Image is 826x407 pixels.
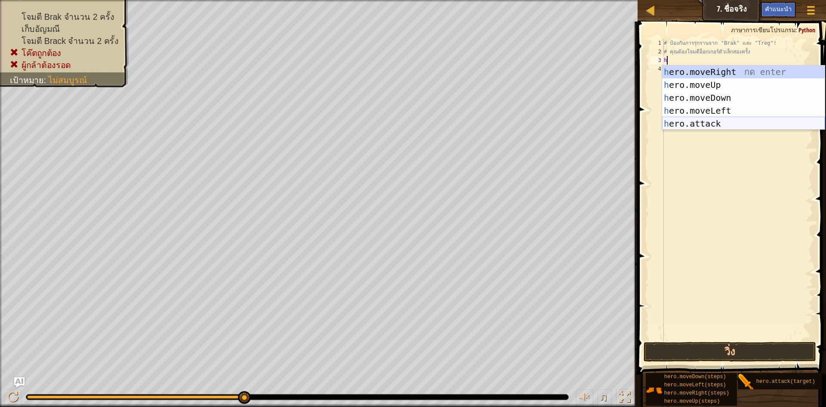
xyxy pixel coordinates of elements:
li: เก็บอัญมณี [10,23,120,35]
span: hero.attack(target) [756,379,815,385]
span: เก็บอัญมณี [22,24,60,34]
li: ผู้กล้าต้องรอด [10,59,120,71]
span: hero.moveUp(steps) [664,398,720,404]
div: 1 [650,39,664,47]
span: : [795,26,798,34]
button: ♫ [598,389,612,407]
span: : [44,75,49,85]
div: 4 [650,65,664,73]
span: คำแนะนำ [765,5,792,13]
span: hero.moveDown(steps) [664,374,726,380]
div: 2 [650,47,664,56]
button: วิ่ง [644,342,816,362]
li: โจมตี Brak จำนวน 2 ครั้ง [10,11,120,23]
span: Python [798,26,815,34]
button: สลับเป็นเต็มจอ [616,389,633,407]
span: ไม่สมบูรณ์ [48,75,87,85]
img: portrait.png [646,382,662,398]
span: โค๊ตถูกต้อง [22,48,61,58]
span: ♫ [599,391,608,404]
span: ผู้กล้าต้องรอด [22,60,71,70]
span: hero.moveLeft(steps) [664,382,726,388]
li: โจมตี Brack จำนวน 2 ครั้ง [10,35,120,47]
div: 3 [650,56,664,65]
img: portrait.png [738,374,754,390]
span: โจมตี Brack จำนวน 2 ครั้ง [22,36,119,46]
button: Ctrl + P: Pause [4,389,22,407]
span: โจมตี Brak จำนวน 2 ครั้ง [22,12,114,22]
span: ภาษาการเขียนโปรแกรม [731,26,795,34]
button: ปรับระดับเสียง [576,389,593,407]
button: Ask AI [14,377,25,388]
button: แสดงเมนูเกมส์ [800,2,822,22]
span: hero.moveRight(steps) [664,390,729,396]
li: โค๊ตถูกต้อง [10,47,120,59]
span: เป้าหมาย [10,75,43,85]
